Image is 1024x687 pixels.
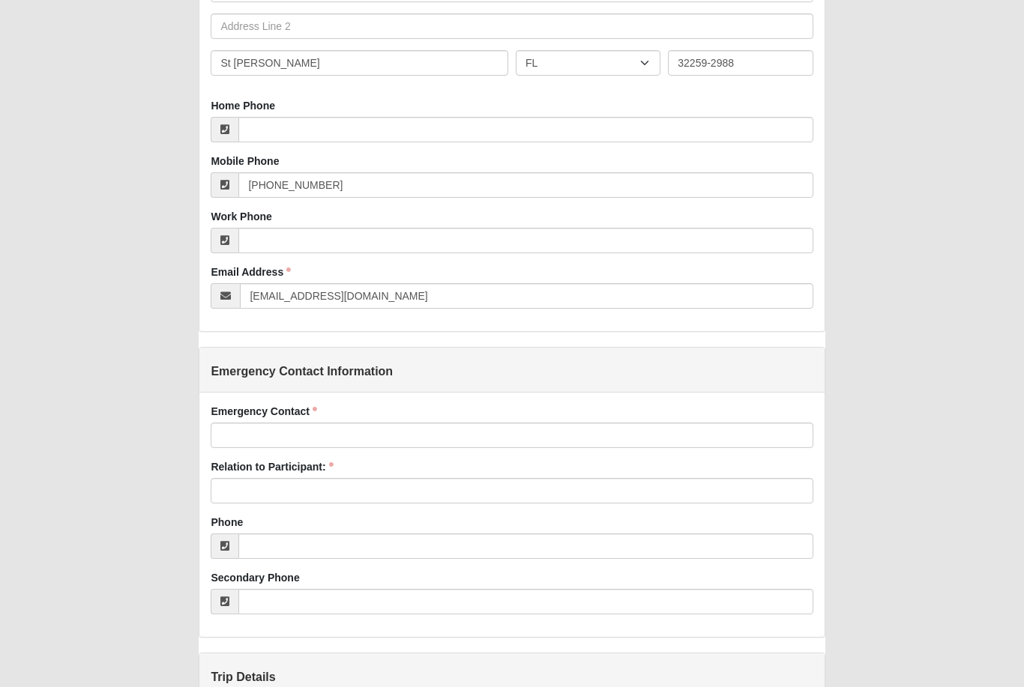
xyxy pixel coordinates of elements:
label: Email Address [211,265,291,280]
h4: Emergency Contact Information [211,365,813,379]
label: Mobile Phone [211,154,279,169]
label: Secondary Phone [211,571,299,586]
input: Address Line 2 [211,14,813,40]
label: Emergency Contact [211,405,316,420]
input: City [211,51,508,76]
label: Work Phone [211,210,271,225]
label: Relation to Participant: [211,460,333,475]
h4: Trip Details [211,671,813,685]
input: Zip [668,51,813,76]
label: Phone [211,515,243,530]
label: Home Phone [211,99,275,114]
